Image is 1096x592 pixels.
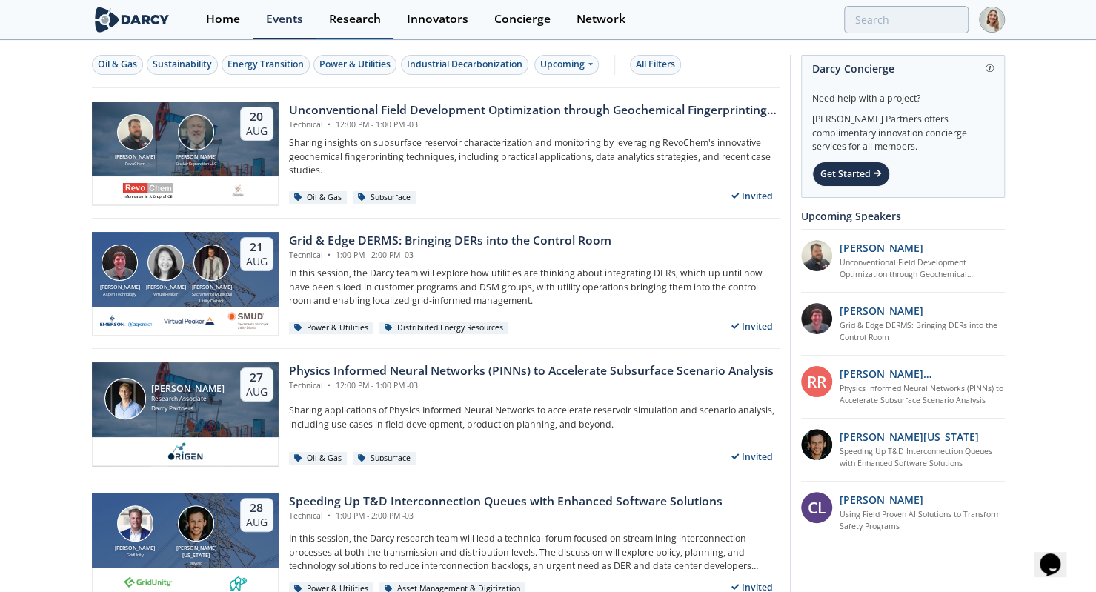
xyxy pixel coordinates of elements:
div: Energy Transition [227,58,304,71]
div: Concierge [494,13,551,25]
span: • [325,119,333,130]
div: Upcoming [534,55,599,75]
iframe: chat widget [1034,533,1081,577]
div: Aug [246,516,268,529]
img: Brian Fitzsimons [117,505,153,542]
p: In this session, the Darcy research team will lead a technical forum focused on streamlining inte... [289,532,780,573]
div: Speeding Up T&D Interconnection Queues with Enhanced Software Solutions [289,493,723,510]
a: Jonathan Curtis [PERSON_NAME] Aspen Technology Brenda Chew [PERSON_NAME] Virtual Peaker Yevgeniy ... [92,232,780,336]
img: John Sinclair [178,114,214,150]
div: Innovators [407,13,468,25]
img: Jonathan Curtis [102,245,138,281]
img: Juan Mayol [104,378,146,419]
div: Research Associate [151,394,225,404]
a: Bob Aylsworth [PERSON_NAME] RevoChem John Sinclair [PERSON_NAME] Sinclair Exploration LLC 20 Aug ... [92,102,780,205]
img: cb84fb6c-3603-43a1-87e3-48fd23fb317a [100,312,152,330]
a: Juan Mayol [PERSON_NAME] Research Associate Darcy Partners 27 Aug Physics Informed Neural Network... [92,362,780,466]
div: Invited [725,317,780,336]
div: Subsurface [353,191,416,204]
img: 2k2ez1SvSiOh3gKHmcgF [801,240,832,271]
button: All Filters [630,55,681,75]
div: Invited [725,187,780,205]
img: accc9a8e-a9c1-4d58-ae37-132228efcf55 [801,303,832,334]
div: [PERSON_NAME] [97,284,143,292]
p: [PERSON_NAME] [840,240,923,256]
div: Upcoming Speakers [801,203,1005,229]
a: Unconventional Field Development Optimization through Geochemical Fingerprinting Technology [840,257,1005,281]
img: information.svg [986,64,994,73]
div: [PERSON_NAME][US_STATE] [173,545,219,560]
img: Brenda Chew [147,245,184,281]
div: Network [577,13,625,25]
div: Darcy Partners [151,404,225,413]
div: Aug [246,124,268,138]
div: Home [206,13,240,25]
div: Aspen Technology [97,291,143,297]
div: envelio [173,560,219,566]
div: Technical 1:00 PM - 2:00 PM -03 [289,250,611,262]
span: • [325,250,333,260]
div: Oil & Gas [289,452,348,465]
a: Physics Informed Neural Networks (PINNs) to Accelerate Subsurface Scenario Analysis [840,383,1005,407]
div: Unconventional Field Development Optimization through Geochemical Fingerprinting Technology [289,102,780,119]
div: Events [266,13,303,25]
div: Oil & Gas [98,58,137,71]
div: [PERSON_NAME] [151,384,225,394]
div: [PERSON_NAME] [173,153,219,162]
img: virtual-peaker.com.png [163,312,215,330]
img: logo-wide.svg [92,7,173,33]
div: Technical 12:00 PM - 1:00 PM -03 [289,119,780,131]
div: GridUnity [112,552,158,558]
p: [PERSON_NAME] [840,492,923,508]
div: Invited [725,448,780,466]
p: [PERSON_NAME] [840,303,923,319]
div: 27 [246,370,268,385]
div: Virtual Peaker [143,291,189,297]
img: Bob Aylsworth [117,114,153,150]
div: RevoChem [112,161,158,167]
img: Smud.org.png [226,312,269,330]
div: Technical 1:00 PM - 2:00 PM -03 [289,510,723,522]
span: • [325,380,333,390]
span: • [325,510,333,521]
p: [PERSON_NAME][US_STATE] [840,429,979,445]
div: Aug [246,385,268,399]
button: Energy Transition [222,55,310,75]
img: 336b6de1-6040-4323-9c13-5718d9811639 [229,573,248,591]
a: Using Field Proven AI Solutions to Transform Safety Programs [840,509,1005,533]
div: Physics Informed Neural Networks (PINNs) to Accelerate Subsurface Scenario Analysis [289,362,774,380]
img: origen.ai.png [163,442,207,460]
p: Sharing insights on subsurface reservoir characterization and monitoring by leveraging RevoChem's... [289,136,780,177]
div: Aug [246,255,268,268]
img: 1659894010494-gridunity-wp-logo.png [122,573,174,591]
div: Oil & Gas [289,191,348,204]
button: Power & Utilities [313,55,396,75]
div: Need help with a project? [812,82,994,105]
div: Technical 12:00 PM - 1:00 PM -03 [289,380,774,392]
p: Sharing applications of Physics Informed Neural Networks to accelerate reservoir simulation and s... [289,404,780,431]
div: Get Started [812,162,890,187]
div: Power & Utilities [319,58,391,71]
img: ovintiv.com.png [229,182,248,199]
div: 21 [246,240,268,255]
a: Speeding Up T&D Interconnection Queues with Enhanced Software Solutions [840,446,1005,470]
img: Yevgeniy Postnov [193,245,230,281]
button: Industrial Decarbonization [401,55,528,75]
p: In this session, the Darcy team will explore how utilities are thinking about integrating DERs, w... [289,267,780,307]
div: Subsurface [353,452,416,465]
img: Profile [979,7,1005,33]
input: Advanced Search [844,6,969,33]
div: All Filters [636,58,675,71]
div: Distributed Energy Resources [379,322,509,335]
div: Industrial Decarbonization [407,58,522,71]
div: CL [801,492,832,523]
div: RR [801,366,832,397]
button: Oil & Gas [92,55,143,75]
div: [PERSON_NAME] Partners offers complimentary innovation concierge services for all members. [812,105,994,154]
div: Research [329,13,381,25]
div: 28 [246,501,268,516]
p: [PERSON_NAME] [PERSON_NAME] [840,366,1005,382]
div: [PERSON_NAME] [112,545,158,553]
img: revochem.com.png [122,182,174,199]
div: Sinclair Exploration LLC [173,161,219,167]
